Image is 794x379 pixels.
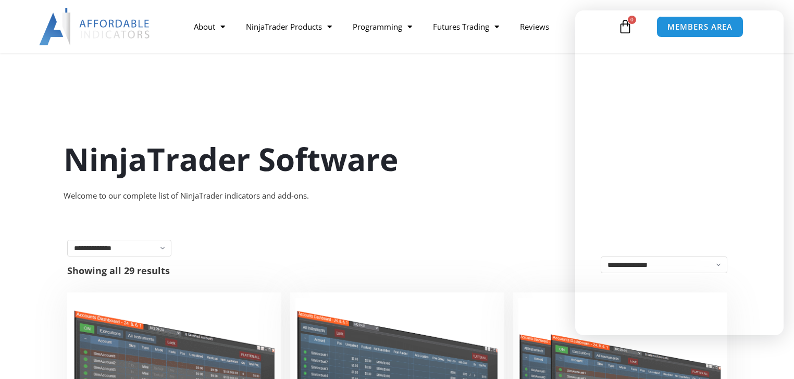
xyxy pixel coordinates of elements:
img: LogoAI | Affordable Indicators – NinjaTrader [39,8,151,45]
iframe: Intercom live chat [759,344,784,369]
a: NinjaTrader Products [235,15,342,39]
nav: Menu [183,15,615,39]
a: Reviews [510,15,560,39]
iframe: Intercom live chat [575,10,784,335]
h1: NinjaTrader Software [64,137,730,181]
a: Programming [342,15,423,39]
a: About [183,15,235,39]
p: Showing all 29 results [67,266,170,275]
a: Futures Trading [423,15,510,39]
div: Welcome to our complete list of NinjaTrader indicators and add-ons. [64,189,730,203]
